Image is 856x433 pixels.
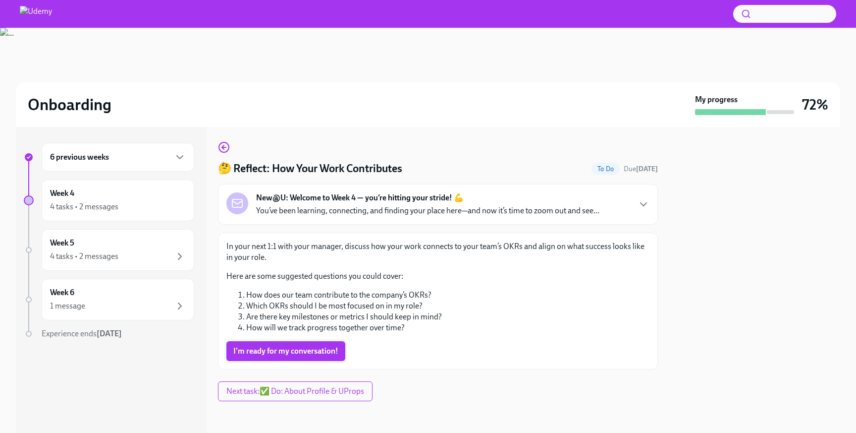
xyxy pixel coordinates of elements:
[42,329,122,338] span: Experience ends
[50,238,74,248] h6: Week 5
[42,143,194,172] div: 6 previous weeks
[226,241,649,263] p: In your next 1:1 with your manager, discuss how your work connects to your team’s OKRs and align ...
[256,192,464,203] strong: New@U: Welcome to Week 4 — you’re hitting your stride! 💪
[50,188,74,199] h6: Week 4
[28,95,111,115] h2: Onboarding
[218,161,402,176] h4: 🤔 Reflect: How Your Work Contributes
[246,301,649,311] li: Which OKRs should I be most focused on in my role?
[591,165,620,173] span: To Do
[24,229,194,271] a: Week 54 tasks • 2 messages
[624,164,658,174] span: September 20th, 2025 10:00
[226,341,345,361] button: I'm ready for my conversation!
[20,6,52,22] img: Udemy
[50,201,118,212] div: 4 tasks • 2 messages
[233,346,338,356] span: I'm ready for my conversation!
[50,287,74,298] h6: Week 6
[50,152,109,163] h6: 6 previous weeks
[97,329,122,338] strong: [DATE]
[695,94,738,105] strong: My progress
[24,279,194,320] a: Week 61 message
[50,251,118,262] div: 4 tasks • 2 messages
[802,96,828,114] h3: 72%
[226,386,364,396] span: Next task : ✅ Do: About Profile & UProps
[256,205,599,216] p: You’ve been learning, connecting, and finding your place here—and now it’s time to zoom out and s...
[218,381,373,401] button: Next task:✅ Do: About Profile & UProps
[50,301,85,311] div: 1 message
[226,271,649,282] p: Here are some suggested questions you could cover:
[624,165,658,173] span: Due
[24,180,194,221] a: Week 44 tasks • 2 messages
[246,311,649,322] li: Are there key milestones or metrics I should keep in mind?
[246,290,649,301] li: How does our team contribute to the company’s OKRs?
[636,165,658,173] strong: [DATE]
[246,322,649,333] li: How will we track progress together over time?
